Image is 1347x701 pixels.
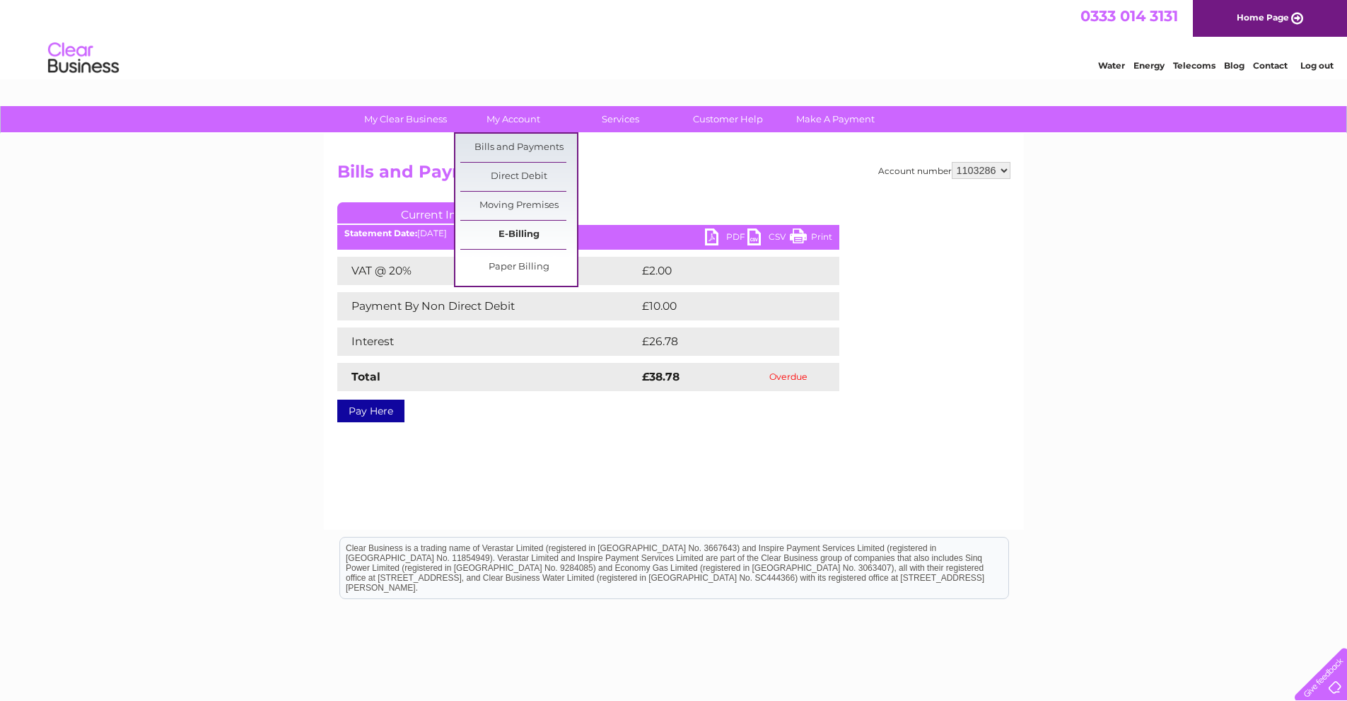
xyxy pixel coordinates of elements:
[460,192,577,220] a: Moving Premises
[337,292,638,320] td: Payment By Non Direct Debit
[337,257,638,285] td: VAT @ 20%
[638,328,811,356] td: £26.78
[878,162,1010,179] div: Account number
[347,106,464,132] a: My Clear Business
[777,106,894,132] a: Make A Payment
[642,370,680,383] strong: £38.78
[460,134,577,162] a: Bills and Payments
[351,370,380,383] strong: Total
[638,257,807,285] td: £2.00
[460,253,577,282] a: Paper Billing
[1133,60,1165,71] a: Energy
[337,400,404,422] a: Pay Here
[670,106,786,132] a: Customer Help
[337,228,839,238] div: [DATE]
[47,37,119,80] img: logo.png
[455,106,571,132] a: My Account
[337,328,638,356] td: Interest
[638,292,810,320] td: £10.00
[1098,60,1125,71] a: Water
[790,228,832,249] a: Print
[337,202,549,224] a: Current Invoice
[340,8,1008,69] div: Clear Business is a trading name of Verastar Limited (registered in [GEOGRAPHIC_DATA] No. 3667643...
[737,363,839,391] td: Overdue
[705,228,747,249] a: PDF
[1080,7,1178,25] a: 0333 014 3131
[1300,60,1334,71] a: Log out
[1173,60,1215,71] a: Telecoms
[1224,60,1244,71] a: Blog
[747,228,790,249] a: CSV
[460,163,577,191] a: Direct Debit
[562,106,679,132] a: Services
[460,221,577,249] a: E-Billing
[344,228,417,238] b: Statement Date:
[337,162,1010,189] h2: Bills and Payments
[1253,60,1288,71] a: Contact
